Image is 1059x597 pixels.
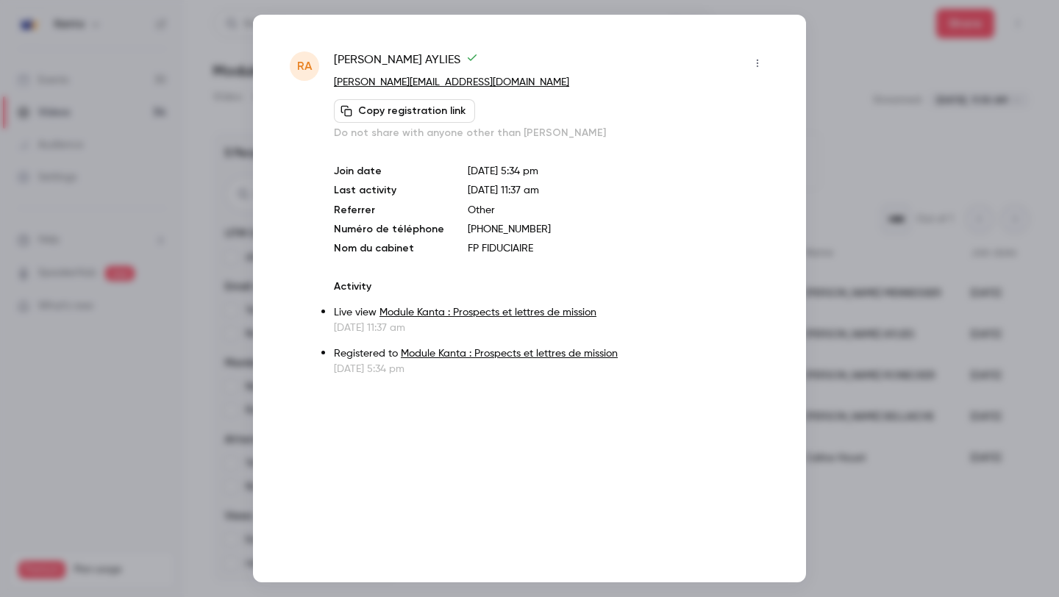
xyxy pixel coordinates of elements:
[334,99,475,123] button: Copy registration link
[334,126,769,140] p: Do not share with anyone other than [PERSON_NAME]
[334,183,444,199] p: Last activity
[468,185,539,196] span: [DATE] 11:37 am
[468,241,769,256] p: FP FIDUCIAIRE
[334,305,769,321] p: Live view
[468,222,769,237] p: [PHONE_NUMBER]
[468,203,769,218] p: Other
[401,348,618,359] a: Module Kanta : Prospects et lettres de mission
[334,222,444,237] p: Numéro de téléphone
[379,307,596,318] a: Module Kanta : Prospects et lettres de mission
[334,346,769,362] p: Registered to
[334,77,569,87] a: [PERSON_NAME][EMAIL_ADDRESS][DOMAIN_NAME]
[334,241,444,256] p: Nom du cabinet
[334,362,769,376] p: [DATE] 5:34 pm
[334,203,444,218] p: Referrer
[334,164,444,179] p: Join date
[297,57,312,75] span: RA
[334,279,769,294] p: Activity
[334,51,478,75] span: [PERSON_NAME] AYLIES
[468,164,769,179] p: [DATE] 5:34 pm
[334,321,769,335] p: [DATE] 11:37 am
